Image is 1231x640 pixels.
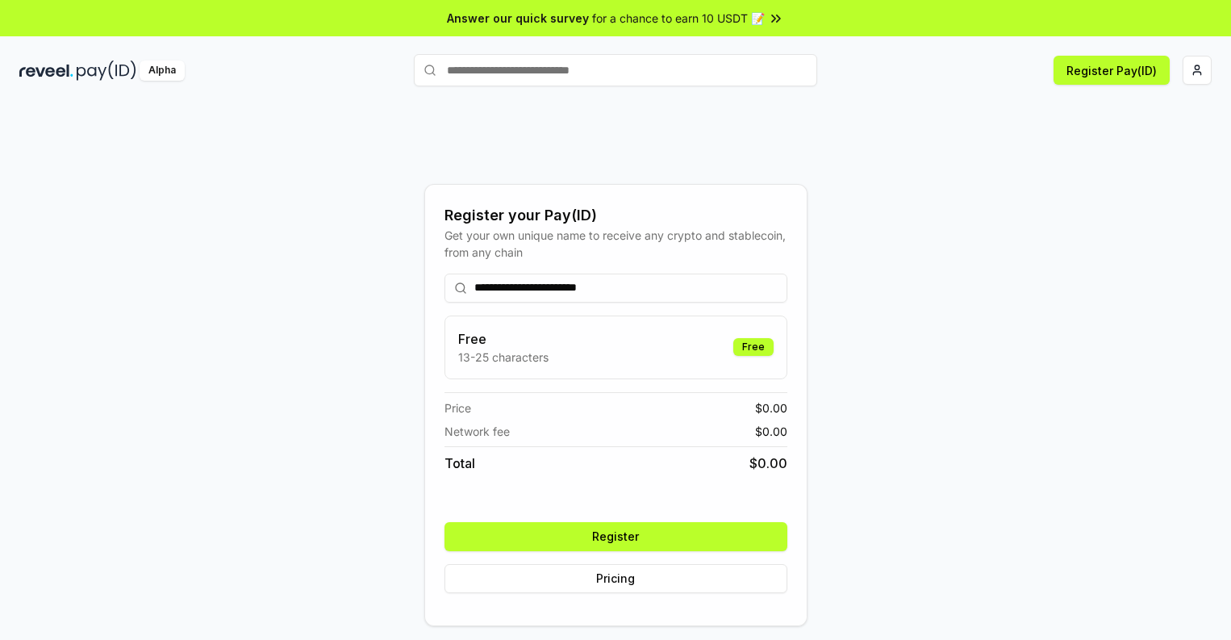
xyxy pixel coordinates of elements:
[755,423,787,440] span: $ 0.00
[444,204,787,227] div: Register your Pay(ID)
[458,349,549,366] p: 13-25 characters
[749,454,787,473] span: $ 0.00
[444,454,475,473] span: Total
[77,61,136,81] img: pay_id
[444,522,787,551] button: Register
[755,399,787,416] span: $ 0.00
[444,423,510,440] span: Network fee
[733,338,774,356] div: Free
[444,399,471,416] span: Price
[458,329,549,349] h3: Free
[592,10,765,27] span: for a chance to earn 10 USDT 📝
[444,227,787,261] div: Get your own unique name to receive any crypto and stablecoin, from any chain
[444,564,787,593] button: Pricing
[19,61,73,81] img: reveel_dark
[1054,56,1170,85] button: Register Pay(ID)
[447,10,589,27] span: Answer our quick survey
[140,61,185,81] div: Alpha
